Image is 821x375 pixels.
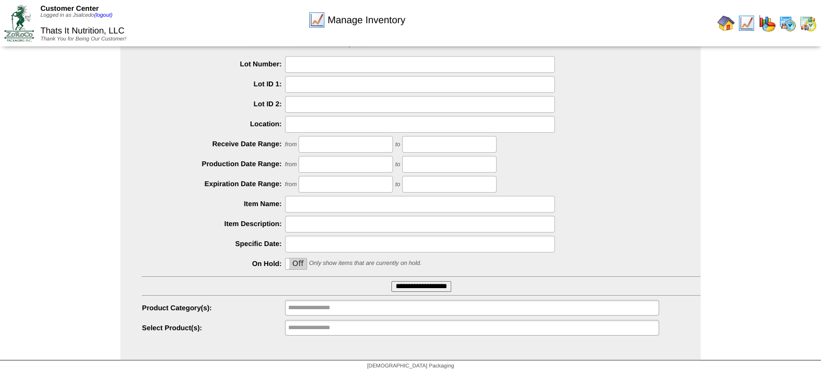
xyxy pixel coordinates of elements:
img: ZoRoCo_Logo(Green%26Foil)%20jpg.webp [4,5,34,41]
label: Expiration Date Range: [142,180,285,188]
label: Off [286,258,307,269]
span: from [285,181,297,188]
span: Customer Center [40,4,99,12]
label: Item Description: [142,220,285,228]
label: On Hold: [142,260,285,268]
a: (logout) [94,12,112,18]
label: Production Date Range: [142,160,285,168]
img: line_graph.gif [738,15,755,32]
span: Manage Inventory [328,15,405,26]
label: Specific Date: [142,240,285,248]
span: to [395,141,400,148]
span: from [285,141,297,148]
label: Lot ID 1: [142,80,285,88]
span: Only show items that are currently on hold. [309,260,421,267]
span: to [395,161,400,168]
label: Lot ID 2: [142,100,285,108]
img: graph.gif [758,15,776,32]
img: home.gif [717,15,735,32]
div: OnOff [285,258,307,270]
span: to [395,181,400,188]
span: Thats It Nutrition, LLC [40,26,125,36]
span: Thank You for Being Our Customer! [40,36,126,42]
img: calendarprod.gif [779,15,796,32]
label: Select Product(s): [142,324,285,332]
span: from [285,161,297,168]
label: Item Name: [142,200,285,208]
img: line_graph.gif [308,11,325,29]
img: calendarinout.gif [799,15,817,32]
span: [DEMOGRAPHIC_DATA] Packaging [367,363,454,369]
label: Lot Number: [142,60,285,68]
label: Location: [142,120,285,128]
span: Logged in as Jsalcedo [40,12,112,18]
label: Product Category(s): [142,304,285,312]
label: Receive Date Range: [142,140,285,148]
